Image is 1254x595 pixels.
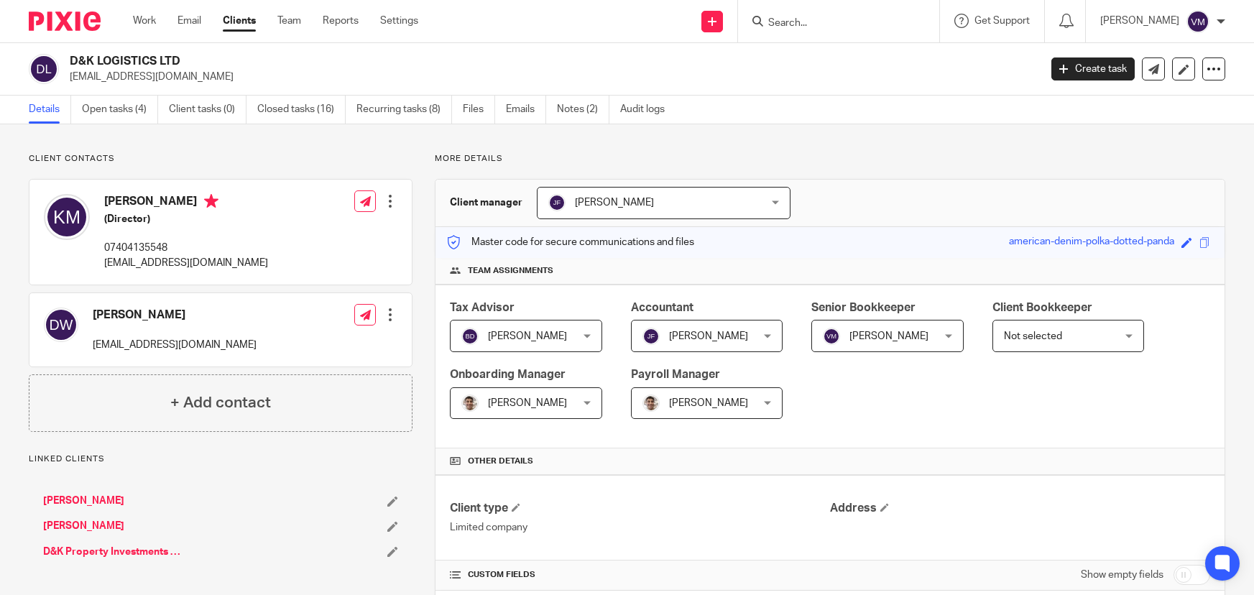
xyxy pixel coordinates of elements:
img: svg%3E [44,308,78,342]
h2: D&K LOGISTICS LTD [70,54,838,69]
h3: Client manager [450,195,522,210]
span: Client Bookkeeper [992,302,1092,313]
a: [PERSON_NAME] [43,494,124,508]
input: Search [767,17,896,30]
span: Get Support [974,16,1030,26]
p: 07404135548 [104,241,268,255]
p: More details [435,153,1225,165]
img: PXL_20240409_141816916.jpg [642,395,660,412]
span: Team assignments [468,265,553,277]
a: Closed tasks (16) [257,96,346,124]
a: [PERSON_NAME] [43,519,124,533]
p: [EMAIL_ADDRESS][DOMAIN_NAME] [70,70,1030,84]
p: [EMAIL_ADDRESS][DOMAIN_NAME] [104,256,268,270]
label: Show empty fields [1081,568,1163,582]
span: [PERSON_NAME] [488,331,567,341]
p: Limited company [450,520,830,535]
h5: (Director) [104,212,268,226]
span: Not selected [1004,331,1062,341]
span: Tax Advisor [450,302,515,313]
h4: Address [830,501,1210,516]
a: Open tasks (4) [82,96,158,124]
a: Team [277,14,301,28]
p: [PERSON_NAME] [1100,14,1179,28]
div: american-denim-polka-dotted-panda [1009,234,1174,251]
span: [PERSON_NAME] [488,398,567,408]
a: Email [178,14,201,28]
i: Primary [204,194,218,208]
a: Create task [1051,57,1135,80]
p: Linked clients [29,453,412,465]
img: PXL_20240409_141816916.jpg [461,395,479,412]
a: Recurring tasks (8) [356,96,452,124]
a: Work [133,14,156,28]
img: svg%3E [548,194,566,211]
a: Details [29,96,71,124]
img: svg%3E [461,328,479,345]
a: Audit logs [620,96,676,124]
a: Notes (2) [557,96,609,124]
span: Other details [468,456,533,467]
a: Clients [223,14,256,28]
p: [EMAIL_ADDRESS][DOMAIN_NAME] [93,338,257,352]
img: svg%3E [44,194,90,240]
img: svg%3E [823,328,840,345]
h4: + Add contact [170,392,271,414]
h4: [PERSON_NAME] [93,308,257,323]
img: svg%3E [642,328,660,345]
span: [PERSON_NAME] [669,331,748,341]
span: Onboarding Manager [450,369,566,380]
h4: [PERSON_NAME] [104,194,268,212]
img: Pixie [29,11,101,31]
a: Files [463,96,495,124]
span: Accountant [631,302,693,313]
a: Emails [506,96,546,124]
h4: CUSTOM FIELDS [450,569,830,581]
img: svg%3E [1186,10,1209,33]
span: [PERSON_NAME] [669,398,748,408]
h4: Client type [450,501,830,516]
span: Payroll Manager [631,369,720,380]
img: svg%3E [29,54,59,84]
p: Client contacts [29,153,412,165]
a: D&K Property Investments Ltd [43,545,185,559]
span: [PERSON_NAME] [849,331,928,341]
p: Master code for secure communications and files [446,235,694,249]
a: Client tasks (0) [169,96,246,124]
a: Settings [380,14,418,28]
span: [PERSON_NAME] [575,198,654,208]
span: Senior Bookkeeper [811,302,916,313]
a: Reports [323,14,359,28]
